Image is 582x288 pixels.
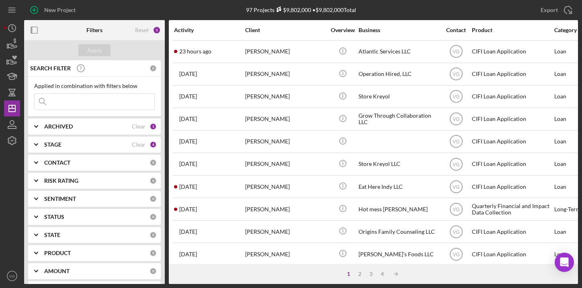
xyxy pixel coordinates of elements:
div: 0 [150,159,157,166]
div: $9,802,000 [275,6,311,13]
div: 3 [365,271,377,277]
div: 0 [150,231,157,239]
div: 4 [150,141,157,148]
div: CIFI Loan Application [472,41,552,62]
b: ARCHIVED [44,123,73,130]
div: 4 [377,271,388,277]
time: 2025-09-19 18:21 [179,161,197,167]
div: Reset [135,27,149,33]
time: 2025-09-10 17:17 [179,251,197,257]
div: Store Kreyol [359,86,439,107]
time: 2025-09-25 03:43 [179,71,197,77]
div: Origins Family Counseling LLC [359,221,439,242]
div: 0 [150,249,157,257]
div: Open Intercom Messenger [555,253,574,272]
button: Apply [78,44,111,56]
time: 2025-09-16 01:08 [179,184,197,190]
text: VG [453,206,459,212]
b: STAGE [44,141,61,148]
div: 1 [343,271,354,277]
div: New Project [44,2,76,18]
div: [PERSON_NAME]'s Foods LLC [359,243,439,265]
text: VG [453,161,459,167]
text: VG [453,139,459,145]
div: [PERSON_NAME] [245,198,326,220]
div: Export [541,2,558,18]
div: [PERSON_NAME] [245,131,326,152]
div: [PERSON_NAME] [245,243,326,265]
div: CIFI Loan Application [472,108,552,130]
b: Filters [86,27,102,33]
b: AMOUNT [44,268,70,274]
b: STATE [44,232,60,238]
div: 1 [150,123,157,130]
div: Store Kreyol LLC [359,153,439,175]
b: PRODUCT [44,250,71,256]
time: 2025-09-15 14:16 [179,206,197,212]
div: CIFI Loan Application [472,63,552,85]
div: Business [359,27,439,33]
text: VG [453,116,459,122]
time: 2025-10-06 18:52 [179,48,211,55]
div: CIFI Loan Application [472,131,552,152]
div: Applied in combination with filters below [34,83,155,89]
b: SENTIMENT [44,196,76,202]
div: [PERSON_NAME] [245,108,326,130]
div: Overview [328,27,358,33]
div: CIFI Loan Application [472,243,552,265]
div: CIFI Loan Application [472,176,552,197]
button: VG [4,268,20,284]
div: [PERSON_NAME] [245,86,326,107]
text: VG [453,229,459,235]
div: Operation Hired, LLC [359,63,439,85]
div: [PERSON_NAME] [245,63,326,85]
div: [PERSON_NAME] [245,153,326,175]
b: CONTACT [44,159,70,166]
time: 2025-09-11 15:06 [179,229,197,235]
div: 0 [150,195,157,202]
div: Client [245,27,326,33]
time: 2025-09-24 19:17 [179,93,197,100]
div: 0 [150,268,157,275]
div: Apply [87,44,102,56]
div: [PERSON_NAME] [245,176,326,197]
div: Product [472,27,552,33]
div: Eat Here Indy LLC [359,176,439,197]
div: [PERSON_NAME] [245,221,326,242]
b: STATUS [44,214,64,220]
div: [PERSON_NAME] [245,41,326,62]
b: SEARCH FILTER [30,65,71,71]
div: 5 [153,26,161,34]
b: RISK RATING [44,178,78,184]
div: 97 Projects • $9,802,000 Total [246,6,356,13]
text: VG [453,49,459,55]
time: 2025-09-22 16:26 [179,138,197,145]
div: Clear [132,123,145,130]
div: Quarterly Financial and Impact Data Collection [472,198,552,220]
button: New Project [24,2,84,18]
text: VG [453,71,459,77]
div: 0 [150,65,157,72]
div: Grow Through Collaboration LLC [359,108,439,130]
div: Clear [132,141,145,148]
div: CIFI Loan Application [472,153,552,175]
div: Atlantic Services LLC [359,41,439,62]
div: Hot mess [PERSON_NAME] [359,198,439,220]
div: 2 [354,271,365,277]
text: VG [9,274,15,278]
div: Activity [174,27,244,33]
div: 0 [150,177,157,184]
div: CIFI Loan Application [472,86,552,107]
div: CIFI Loan Application [472,221,552,242]
div: 0 [150,213,157,221]
time: 2025-09-23 19:56 [179,116,197,122]
text: VG [453,184,459,190]
text: VG [453,94,459,100]
div: Contact [441,27,471,33]
text: VG [453,251,459,257]
button: Export [533,2,578,18]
